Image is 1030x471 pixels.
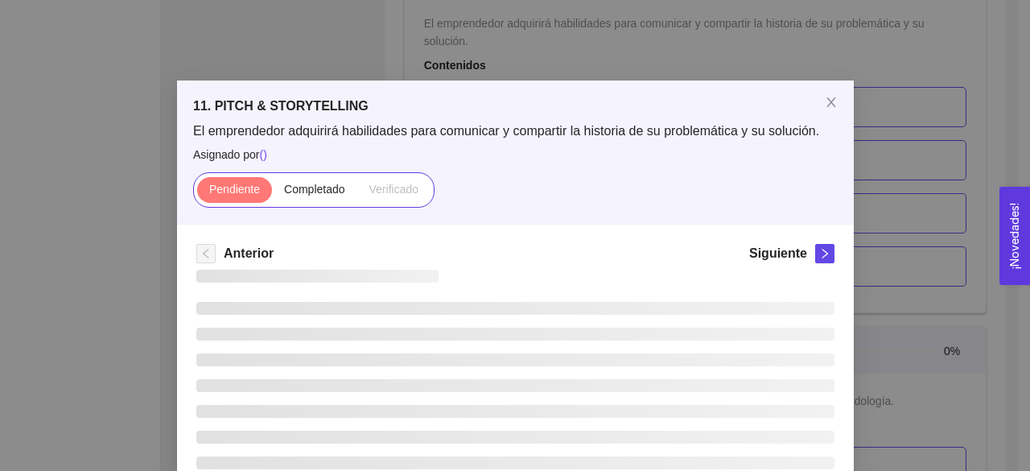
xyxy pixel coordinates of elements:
h5: Anterior [224,244,274,263]
span: Asignado por [193,146,838,163]
span: right [816,248,834,259]
button: Close [809,81,854,126]
span: ( ) [259,148,266,161]
span: close [825,96,838,109]
span: El emprendedor adquirirá habilidades para comunicar y compartir la historia de su problemática y ... [193,122,838,140]
span: Completado [284,183,345,196]
span: Pendiente [208,183,259,196]
span: Verificado [369,183,418,196]
h5: 11. PITCH & STORYTELLING [193,97,838,116]
button: left [196,244,216,263]
h5: Siguiente [748,244,806,263]
button: right [815,244,834,263]
button: Open Feedback Widget [999,187,1030,285]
